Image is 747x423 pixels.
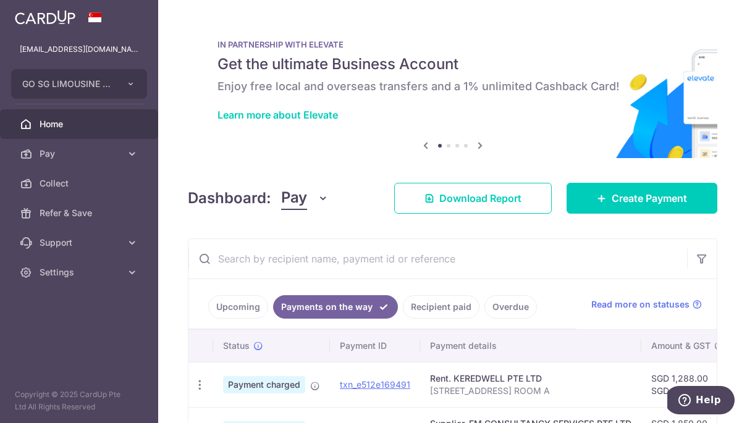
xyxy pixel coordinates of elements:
img: CardUp [15,10,75,25]
a: Download Report [394,183,552,214]
input: Search by recipient name, payment id or reference [188,239,687,279]
span: Read more on statuses [591,298,690,311]
span: Collect [40,177,121,190]
a: Create Payment [567,183,717,214]
a: Payments on the way [273,295,398,319]
span: Pay [40,148,121,160]
p: IN PARTNERSHIP WITH ELEVATE [217,40,688,49]
h5: Get the ultimate Business Account [217,54,688,74]
span: Home [40,118,121,130]
a: Learn more about Elevate [217,109,338,121]
span: Create Payment [612,191,687,206]
iframe: Opens a widget where you can find more information [667,386,735,417]
span: Settings [40,266,121,279]
td: SGD 1,288.00 SGD 0.00 [641,362,734,407]
a: Recipient paid [403,295,479,319]
p: [EMAIL_ADDRESS][DOMAIN_NAME] [20,43,138,56]
span: GO SG LIMOUSINE PTE. LTD. [22,78,114,90]
span: Pay [281,186,307,210]
a: Upcoming [208,295,268,319]
span: Status [223,340,250,352]
span: Refer & Save [40,207,121,219]
a: txn_e512e169491 [340,379,410,390]
span: Amount & GST [651,340,711,352]
th: Payment ID [330,330,420,362]
h4: Dashboard: [188,187,271,209]
a: Read more on statuses [591,298,702,311]
button: GO SG LIMOUSINE PTE. LTD. [11,69,147,99]
a: Overdue [484,295,537,319]
th: Payment details [420,330,641,362]
div: Rent. KEREDWELL PTE LTD [430,372,631,385]
button: Pay [281,186,329,210]
h6: Enjoy free local and overseas transfers and a 1% unlimited Cashback Card! [217,79,688,94]
p: [STREET_ADDRESS] ROOM A [430,385,631,397]
img: Renovation banner [188,20,717,158]
span: Download Report [439,191,521,206]
span: Support [40,237,121,249]
span: Payment charged [223,376,305,393]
